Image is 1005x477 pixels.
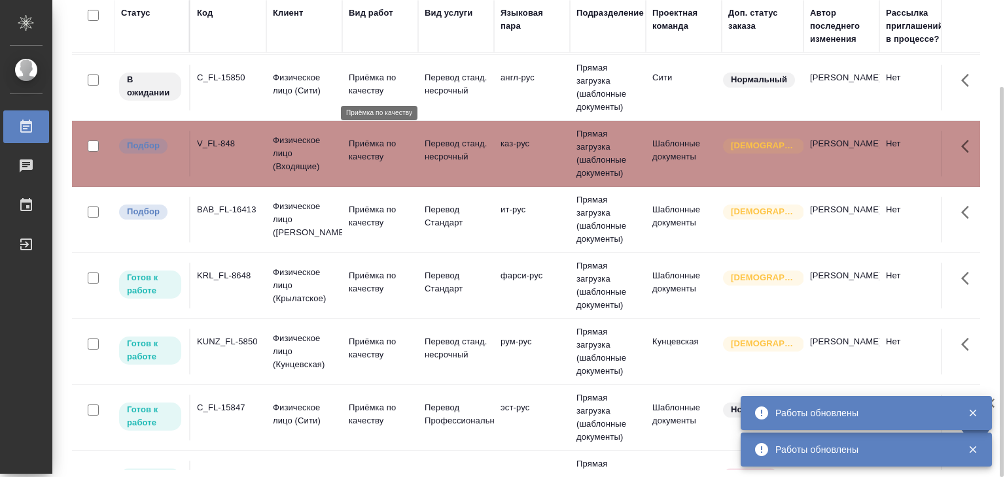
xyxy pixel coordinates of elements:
td: англ-рус [494,65,570,110]
p: Физическое лицо ([PERSON_NAME]) [273,200,336,239]
div: Подразделение [576,7,644,20]
td: Кунцевская [646,329,722,374]
td: Нет [879,263,955,308]
button: Закрыть [959,407,986,419]
p: Приёмка по качеству [349,269,412,295]
p: Перевод станд. несрочный [425,71,487,97]
p: Готов к работе [127,403,173,429]
p: Физическое лицо (Крылатское) [273,266,336,305]
td: [PERSON_NAME] [803,65,879,110]
div: Работы обновлены [775,443,948,456]
div: Вид услуги [425,7,473,20]
div: Клиент [273,7,303,20]
p: В ожидании [127,73,173,99]
p: Перевод станд. несрочный [425,335,487,361]
td: Прямая загрузка (шаблонные документы) [570,55,646,120]
div: Исполнитель может приступить к работе [118,401,183,432]
p: Нормальный [731,403,787,416]
td: фарси-рус [494,263,570,308]
p: Перевод станд. несрочный [425,137,487,163]
div: Можно подбирать исполнителей [118,137,183,155]
div: Исполнитель может приступить к работе [118,269,183,300]
td: Прямая загрузка (шаблонные документы) [570,319,646,384]
td: [PERSON_NAME] [803,329,879,374]
p: Приёмка по качеству [349,137,412,163]
div: Работы обновлены [775,406,948,419]
td: Сити [646,65,722,110]
td: Прямая загрузка (шаблонные документы) [570,385,646,450]
div: Рассылка приглашений в процессе? [886,7,949,46]
div: Проектная команда [652,7,715,33]
p: Подбор [127,139,160,152]
p: Приёмка по качеству [349,401,412,427]
p: Перевод Профессиональный [425,401,487,427]
div: KUNZ_FL-5850 [197,335,260,348]
p: [DEMOGRAPHIC_DATA] [731,139,796,152]
p: Перевод Стандарт [425,203,487,229]
td: Шаблонные документы [646,263,722,308]
div: Языковая пара [501,7,563,33]
td: рум-рус [494,329,570,374]
div: Исполнитель может приступить к работе [118,335,183,366]
td: Прямая загрузка (шаблонные документы) [570,187,646,252]
p: [DEMOGRAPHIC_DATA] [731,337,796,350]
td: ит-рус [494,197,570,242]
td: Прямая загрузка (шаблонные документы) [570,121,646,186]
p: Физическое лицо (Входящие) [273,134,336,173]
td: Нет [879,65,955,110]
div: Статус [121,7,150,20]
p: Физическое лицо (Кунцевская) [273,332,336,371]
td: Шаблонные документы [646,197,722,242]
button: Здесь прячутся важные кнопки [953,65,985,96]
div: C_FL-15850 [197,71,260,84]
td: Нет [879,131,955,176]
div: C_FL-15847 [197,401,260,414]
button: Здесь прячутся важные кнопки [953,131,985,162]
button: Здесь прячутся важные кнопки [953,329,985,360]
p: Физическое лицо (Сити) [273,71,336,97]
td: Шаблонные документы [646,395,722,440]
button: Здесь прячутся важные кнопки [953,263,985,294]
p: Перевод Стандарт [425,269,487,295]
td: [PERSON_NAME] [803,131,879,176]
div: Код [197,7,213,20]
p: [DEMOGRAPHIC_DATA] [731,271,796,284]
p: Приёмка по качеству [349,203,412,229]
td: Нет [879,329,955,374]
div: BAB_FL-16413 [197,203,260,216]
p: Готов к работе [127,337,173,363]
td: каз-рус [494,131,570,176]
td: Прямая загрузка (шаблонные документы) [570,253,646,318]
p: Приёмка по качеству [349,335,412,361]
div: Можно подбирать исполнителей [118,203,183,221]
td: Шаблонные документы [646,131,722,176]
button: Закрыть [959,444,986,455]
p: Приёмка по качеству [349,71,412,97]
div: V_FL-848 [197,137,260,150]
p: [DEMOGRAPHIC_DATA] [731,205,796,218]
p: Готов к работе [127,271,173,297]
div: KRL_FL-8648 [197,269,260,282]
div: Исполнитель назначен, приступать к работе пока рано [118,71,183,102]
td: [PERSON_NAME] [803,197,879,242]
td: [PERSON_NAME] [803,263,879,308]
button: Здесь прячутся важные кнопки [953,197,985,228]
p: Нормальный [731,73,787,86]
td: Нет [879,197,955,242]
p: Физическое лицо (Сити) [273,401,336,427]
div: Автор последнего изменения [810,7,873,46]
td: эст-рус [494,395,570,440]
div: Доп. статус заказа [728,7,797,33]
p: Подбор [127,205,160,218]
div: Вид работ [349,7,393,20]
